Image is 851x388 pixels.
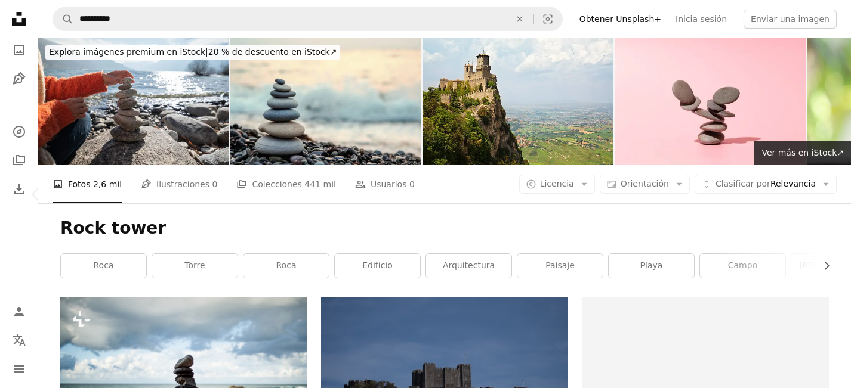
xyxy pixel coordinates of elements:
[716,179,770,188] span: Clasificar por
[7,120,31,144] a: Explorar
[695,175,837,194] button: Clasificar porRelevancia
[38,38,229,165] img: Detalle de la persona apilando rocas junto al lago
[615,38,806,165] img: Concepto de equilibrio de piedras grises sobre fondo rosa
[335,254,420,278] a: edificio
[152,254,238,278] a: torre
[426,254,511,278] a: arquitectura
[49,47,337,57] span: 20 % de descuento en iStock ↗
[243,254,329,278] a: Roca
[754,141,851,165] a: Ver más en iStock↗
[212,178,217,191] span: 0
[519,175,595,194] button: Licencia
[761,148,844,157] span: Ver más en iStock ↗
[668,10,734,29] a: Inicia sesión
[61,254,146,278] a: roca
[141,165,217,203] a: Ilustraciones 0
[236,165,336,203] a: Colecciones 441 mil
[779,137,851,252] a: Siguiente
[230,38,421,165] img: hecho de torre de piedra en la playa y desenfoque de fondo
[816,254,829,278] button: desplazar lista a la derecha
[355,165,415,203] a: Usuarios 0
[49,47,208,57] span: Explora imágenes premium en iStock |
[38,38,347,67] a: Explora imágenes premium en iStock|20 % de descuento en iStock↗
[53,8,73,30] button: Buscar en Unsplash
[53,7,563,31] form: Encuentra imágenes en todo el sitio
[540,179,574,188] span: Licencia
[600,175,690,194] button: Orientación
[60,374,307,384] a: Una pila de rocas sentadas en la cima de una playa
[744,10,837,29] button: Enviar una imagen
[7,300,31,324] a: Iniciar sesión / Registrarse
[304,178,336,191] span: 441 mil
[572,10,668,29] a: Obtener Unsplash+
[716,178,816,190] span: Relevancia
[700,254,785,278] a: campo
[507,8,533,30] button: Borrar
[60,218,829,239] h1: Rock tower
[609,254,694,278] a: playa
[534,8,562,30] button: Búsqueda visual
[423,38,613,165] img: Castillo de San Marino
[7,67,31,91] a: Ilustraciones
[409,178,415,191] span: 0
[7,357,31,381] button: Menú
[7,38,31,62] a: Fotos
[517,254,603,278] a: paisaje
[621,179,669,188] span: Orientación
[7,328,31,352] button: Idioma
